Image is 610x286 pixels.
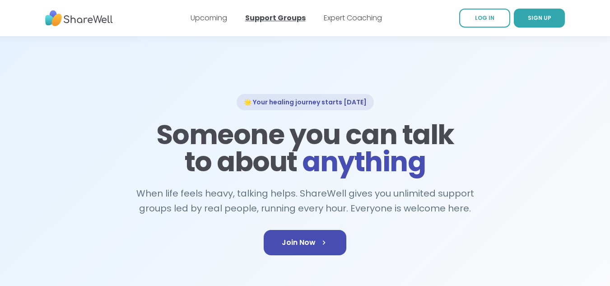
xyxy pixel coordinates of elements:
[324,13,382,23] a: Expert Coaching
[459,9,510,28] a: LOG IN
[528,14,551,22] span: SIGN UP
[191,13,227,23] a: Upcoming
[237,94,374,110] div: 🌟 Your healing journey starts [DATE]
[302,143,425,181] span: anything
[264,230,346,255] a: Join Now
[132,186,479,216] h2: When life feels heavy, talking helps. ShareWell gives you unlimited support groups led by real pe...
[245,13,306,23] a: Support Groups
[514,9,565,28] a: SIGN UP
[45,6,113,31] img: ShareWell Nav Logo
[475,14,494,22] span: LOG IN
[154,121,457,175] h1: Someone you can talk to about
[282,237,328,248] span: Join Now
